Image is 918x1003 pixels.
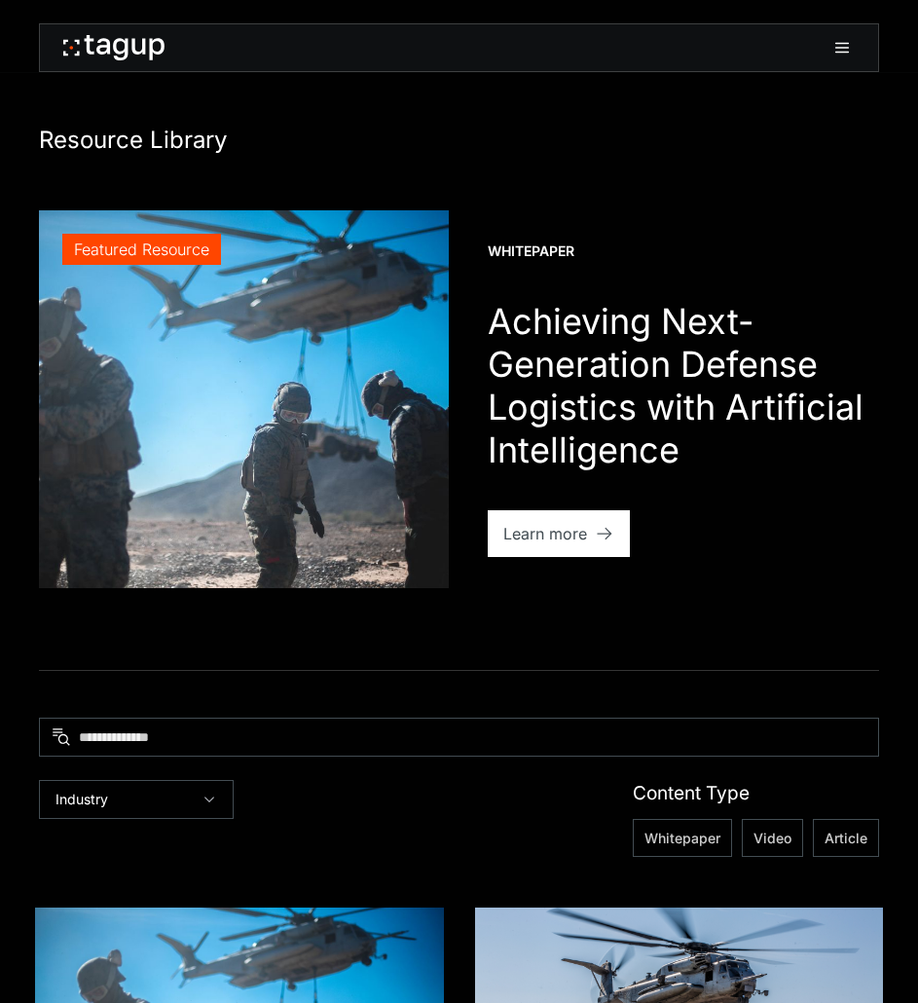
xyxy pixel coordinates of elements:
[503,522,587,545] div: Learn more
[39,718,879,857] form: Resources
[55,791,108,808] div: Industry
[753,829,791,848] span: Video
[74,238,209,261] div: Featured Resource
[488,241,574,261] div: Whitepaper
[488,510,630,557] a: Learn more
[488,300,879,471] h1: Achieving Next-Generation Defense Logistics with Artificial Intelligence
[39,210,449,588] a: Featured Resource
[825,829,867,848] span: Article
[39,780,234,819] div: Industry
[644,829,720,848] span: Whitepaper
[39,125,879,156] h1: Resource Library
[633,780,879,807] div: Content Type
